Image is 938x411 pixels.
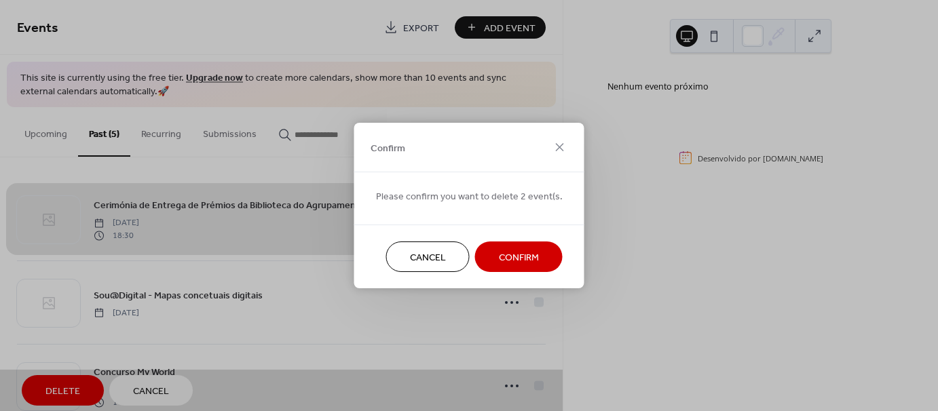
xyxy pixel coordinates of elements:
[376,190,563,204] span: Please confirm you want to delete 2 event(s.
[410,251,446,265] span: Cancel
[475,241,563,272] button: Confirm
[499,251,539,265] span: Confirm
[371,141,405,155] span: Confirm
[386,241,470,272] button: Cancel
